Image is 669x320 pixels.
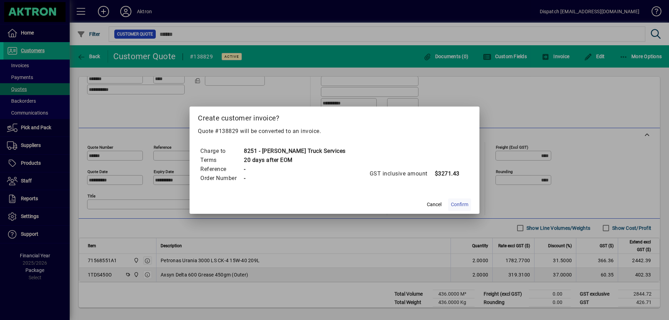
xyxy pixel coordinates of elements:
td: - [244,174,346,183]
button: Confirm [448,198,471,211]
span: Confirm [451,201,468,208]
td: $3271.43 [435,169,462,178]
td: Terms [200,156,244,165]
td: GST inclusive amount [369,169,435,178]
td: Charge to [200,147,244,156]
td: - [244,165,346,174]
td: 8251 - [PERSON_NAME] Truck Services [244,147,346,156]
p: Quote #138829 will be converted to an invoice. [198,127,471,135]
td: Reference [200,165,244,174]
span: Cancel [427,201,441,208]
td: 20 days after EOM [244,156,346,165]
h2: Create customer invoice? [190,107,479,127]
button: Cancel [423,198,445,211]
td: Order Number [200,174,244,183]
